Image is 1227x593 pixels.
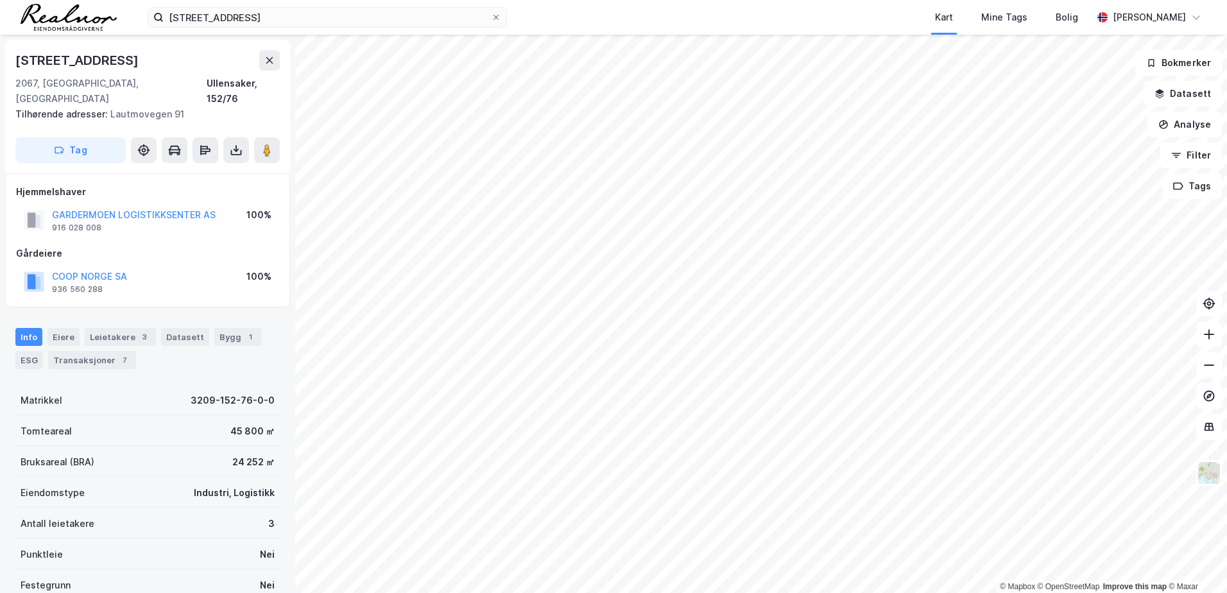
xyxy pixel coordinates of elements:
iframe: Chat Widget [1163,531,1227,593]
div: 100% [246,269,271,284]
button: Tag [15,137,126,163]
div: ESG [15,351,43,369]
div: Info [15,328,42,346]
div: 24 252 ㎡ [232,454,275,470]
button: Tags [1162,173,1222,199]
div: Nei [260,578,275,593]
a: Mapbox [1000,582,1035,591]
div: 916 028 008 [52,223,101,233]
div: Antall leietakere [21,516,94,531]
img: Z [1197,461,1221,485]
button: Datasett [1144,81,1222,107]
div: [PERSON_NAME] [1113,10,1186,25]
div: Eiendomstype [21,485,85,501]
div: Bygg [214,328,262,346]
input: Søk på adresse, matrikkel, gårdeiere, leietakere eller personer [164,8,491,27]
div: 3209-152-76-0-0 [191,393,275,408]
div: Lautmovegen 91 [15,107,270,122]
div: Matrikkel [21,393,62,408]
img: realnor-logo.934646d98de889bb5806.png [21,4,117,31]
div: Hjemmelshaver [16,184,279,200]
div: 1 [244,331,257,343]
div: Leietakere [85,328,156,346]
div: Bruksareal (BRA) [21,454,94,470]
div: 3 [268,516,275,531]
a: OpenStreetMap [1038,582,1100,591]
div: Kontrollprogram for chat [1163,531,1227,593]
div: 3 [138,331,151,343]
a: Improve this map [1103,582,1167,591]
div: 100% [246,207,271,223]
div: Punktleie [21,547,63,562]
div: 936 560 288 [52,284,103,295]
div: Nei [260,547,275,562]
div: Bolig [1056,10,1078,25]
div: 7 [118,354,131,366]
div: Kart [935,10,953,25]
button: Bokmerker [1135,50,1222,76]
div: Tomteareal [21,424,72,439]
span: Tilhørende adresser: [15,108,110,119]
div: Transaksjoner [48,351,136,369]
div: Mine Tags [981,10,1027,25]
div: Gårdeiere [16,246,279,261]
button: Analyse [1147,112,1222,137]
div: Datasett [161,328,209,346]
div: Ullensaker, 152/76 [207,76,280,107]
div: Festegrunn [21,578,71,593]
div: 45 800 ㎡ [230,424,275,439]
button: Filter [1160,142,1222,168]
div: 2067, [GEOGRAPHIC_DATA], [GEOGRAPHIC_DATA] [15,76,207,107]
div: Industri, Logistikk [194,485,275,501]
div: [STREET_ADDRESS] [15,50,141,71]
div: Eiere [47,328,80,346]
